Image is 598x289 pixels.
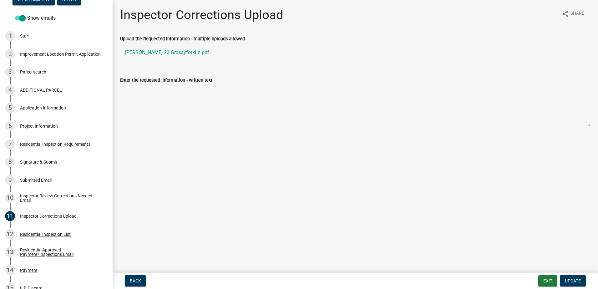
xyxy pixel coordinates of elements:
[557,8,589,20] button: shareShare
[5,157,15,167] div: 8
[5,49,15,59] div: 2
[5,229,15,239] div: 12
[125,275,146,286] button: Back
[570,10,584,18] span: Share
[20,142,90,146] div: Residential Inspection Requirements
[15,14,56,22] label: Show emails
[20,178,52,182] div: Submitted Email
[538,275,557,286] button: Exit
[20,106,66,110] div: Application Information
[5,67,15,77] div: 3
[5,121,15,131] div: 6
[5,139,15,149] div: 7
[5,265,15,275] div: 14
[120,37,245,41] label: Upload the Requested Information - multiple uploads allowed
[120,78,212,83] label: Enter the requested information - written text
[20,88,62,92] div: ADDITIONAL PARCEL
[20,34,30,38] div: Start
[20,52,101,56] div: Improvement Location Permit Application
[120,8,283,23] h1: Inspector Corrections Upload
[20,268,38,272] div: Payment
[120,45,590,60] a: [PERSON_NAME] 23 GrassyforkLn.pdf
[562,10,569,18] i: share
[20,248,103,256] div: Residential Approved Payment/Inspections Email
[130,278,141,283] span: Back
[5,31,15,41] div: 1
[560,275,586,286] button: Update
[20,232,71,236] div: Residential Inspection List
[20,214,77,218] div: Inspector Corrections Upload
[20,160,57,164] div: Signature & Submit
[5,85,15,95] div: 4
[20,70,46,74] div: Parcel search
[5,103,15,113] div: 5
[5,193,15,203] div: 10
[20,194,103,202] div: Inspector Review Corrections Needed Email
[5,247,15,257] div: 13
[5,175,15,185] div: 9
[5,211,15,221] div: 11
[565,278,581,283] span: Update
[20,124,58,128] div: Project Information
